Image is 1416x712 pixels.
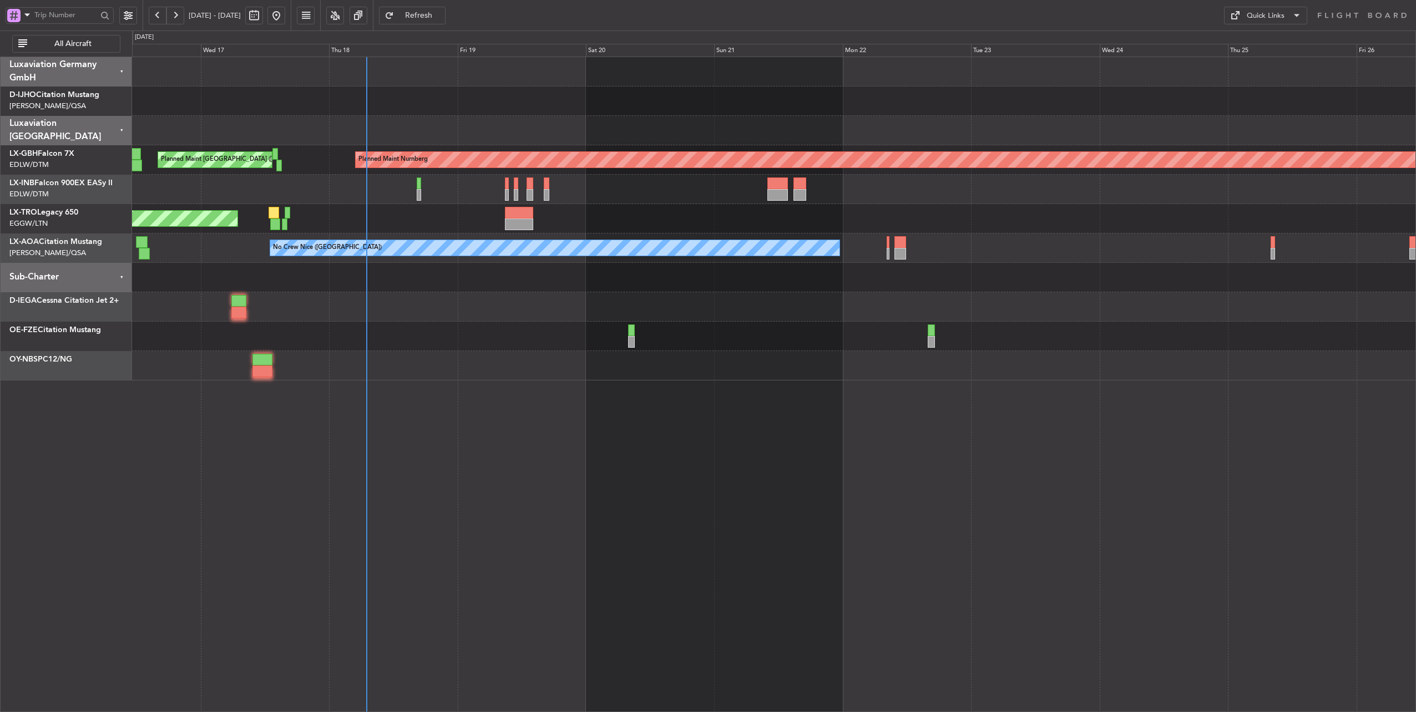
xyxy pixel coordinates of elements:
button: Quick Links [1224,7,1307,24]
a: LX-GBHFalcon 7X [9,150,74,157]
span: OE-FZE [9,326,38,334]
div: Planned Maint [GEOGRAPHIC_DATA] ([GEOGRAPHIC_DATA]) [161,151,336,168]
a: OE-FZECitation Mustang [9,326,101,334]
a: D-IEGACessna Citation Jet 2+ [9,297,119,304]
span: OY-NBS [9,355,38,363]
div: Sat 20 [586,44,714,57]
a: [PERSON_NAME]/QSA [9,101,86,111]
div: [DATE] [135,33,154,42]
div: Thu 18 [329,44,457,57]
input: Trip Number [34,7,97,23]
a: LX-AOACitation Mustang [9,238,102,246]
a: EGGW/LTN [9,218,48,228]
a: D-IJHOCitation Mustang [9,91,99,99]
div: Mon 22 [843,44,971,57]
span: D-IEGA [9,297,37,304]
a: EDLW/DTM [9,189,49,199]
span: [DATE] - [DATE] [189,11,241,21]
div: Wed 24 [1100,44,1228,57]
div: Planned Maint Nurnberg [358,151,428,168]
button: All Aircraft [12,35,120,53]
a: OY-NBSPC12/NG [9,355,72,363]
span: D-IJHO [9,91,36,99]
div: No Crew Nice ([GEOGRAPHIC_DATA]) [273,240,382,256]
div: Sun 21 [714,44,842,57]
a: [PERSON_NAME]/QSA [9,248,86,258]
span: LX-AOA [9,238,39,246]
div: Tue 23 [971,44,1099,57]
button: Refresh [379,7,446,24]
div: Fri 19 [458,44,586,57]
span: LX-INB [9,179,34,187]
a: LX-TROLegacy 650 [9,208,78,216]
span: All Aircraft [29,40,117,48]
span: LX-TRO [9,208,37,216]
div: Wed 17 [201,44,329,57]
a: LX-INBFalcon 900EX EASy II [9,179,113,187]
div: Tue 16 [72,44,200,57]
span: LX-GBH [9,150,38,157]
a: EDLW/DTM [9,160,49,170]
div: Thu 25 [1228,44,1356,57]
div: Quick Links [1247,11,1284,22]
span: Refresh [396,12,442,19]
